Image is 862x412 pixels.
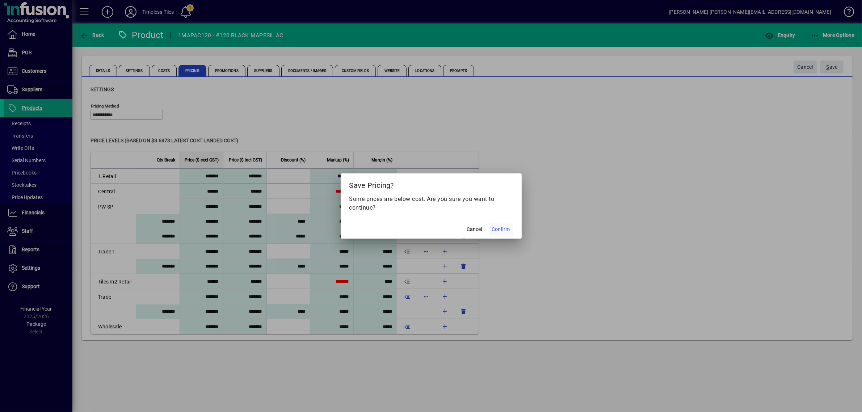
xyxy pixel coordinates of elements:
[467,226,482,233] span: Cancel
[489,223,513,236] button: Confirm
[341,173,522,194] h2: Save Pricing?
[349,195,513,212] p: Some prices are below cost. Are you sure you want to continue?
[463,223,486,236] button: Cancel
[492,226,510,233] span: Confirm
